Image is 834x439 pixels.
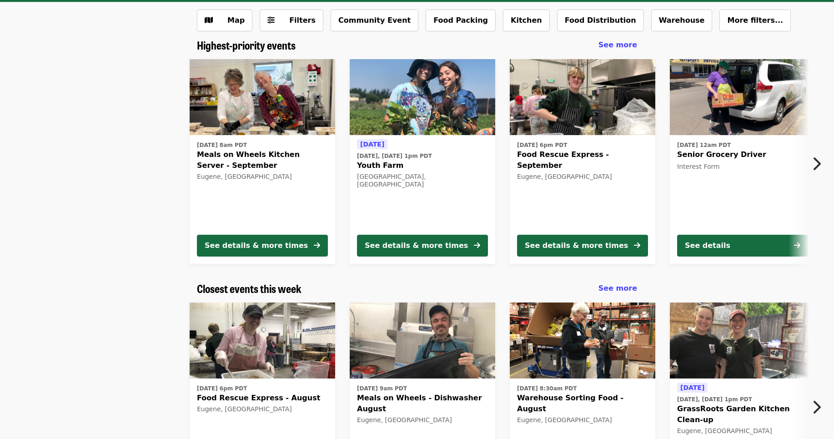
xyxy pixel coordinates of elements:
button: Food Distribution [557,10,644,31]
button: See details & more times [357,235,488,257]
i: arrow-right icon [474,241,480,250]
i: chevron-right icon [812,155,821,172]
i: arrow-right icon [634,241,640,250]
div: Eugene, [GEOGRAPHIC_DATA] [357,416,488,424]
img: Meals on Wheels - Dishwasher August organized by FOOD For Lane County [350,303,495,379]
div: Eugene, [GEOGRAPHIC_DATA] [517,173,648,181]
div: Highest-priority events [190,39,644,52]
a: See more [598,40,637,50]
div: Eugene, [GEOGRAPHIC_DATA] [197,173,328,181]
button: See details [677,235,808,257]
i: sliders-h icon [267,16,275,25]
img: Food Rescue Express - August organized by FOOD For Lane County [190,303,335,379]
i: map icon [205,16,213,25]
span: Meals on Wheels Kitchen Server - September [197,149,328,171]
button: Show map view [197,10,252,31]
div: Eugene, [GEOGRAPHIC_DATA] [197,405,328,413]
i: arrow-right icon [314,241,320,250]
time: [DATE] 6pm PDT [197,384,247,393]
span: See more [598,284,637,293]
time: [DATE], [DATE] 1pm PDT [357,152,432,160]
a: See details for "Youth Farm" [350,59,495,264]
div: See details & more times [525,240,628,251]
button: Next item [804,394,834,420]
span: Warehouse Sorting Food - August [517,393,648,414]
div: Eugene, [GEOGRAPHIC_DATA] [517,416,648,424]
time: [DATE] 6pm PDT [517,141,567,149]
button: Warehouse [651,10,713,31]
span: Food Rescue Express - September [517,149,648,171]
button: Next item [804,151,834,177]
time: [DATE] 8am PDT [197,141,247,149]
img: Youth Farm organized by FOOD For Lane County [350,59,495,136]
button: More filters... [719,10,791,31]
img: Food Rescue Express - September organized by FOOD For Lane County [510,59,655,136]
span: Food Rescue Express - August [197,393,328,404]
span: Youth Farm [357,160,488,171]
span: More filters... [727,16,783,25]
img: Meals on Wheels Kitchen Server - September organized by FOOD For Lane County [190,59,335,136]
div: See details & more times [365,240,468,251]
span: [DATE] [360,141,384,148]
button: Filters (0 selected) [260,10,323,31]
button: Community Event [331,10,418,31]
button: See details & more times [197,235,328,257]
a: See details for "Senior Grocery Driver" [670,59,815,264]
time: [DATE] 8:30am PDT [517,384,577,393]
div: [GEOGRAPHIC_DATA], [GEOGRAPHIC_DATA] [357,173,488,188]
button: Kitchen [503,10,550,31]
button: See details & more times [517,235,648,257]
span: GrassRoots Garden Kitchen Clean-up [677,404,808,425]
a: See details for "Meals on Wheels Kitchen Server - September" [190,59,335,264]
div: See details & more times [205,240,308,251]
span: Meals on Wheels - Dishwasher August [357,393,488,414]
a: Closest events this week [197,282,301,295]
span: Highest-priority events [197,37,296,53]
span: Senior Grocery Driver [677,149,808,160]
button: Food Packing [426,10,496,31]
a: See more [598,283,637,294]
span: Map [227,16,245,25]
span: [DATE] [680,384,704,391]
span: Interest Form [677,163,720,170]
a: See details for "Food Rescue Express - September" [510,59,655,264]
img: GrassRoots Garden Kitchen Clean-up organized by FOOD For Lane County [670,303,815,379]
img: Senior Grocery Driver organized by FOOD For Lane County [670,59,815,136]
time: [DATE], [DATE] 1pm PDT [677,395,752,404]
time: [DATE] 12am PDT [677,141,731,149]
img: Warehouse Sorting Food - August organized by FOOD For Lane County [510,303,655,379]
span: Closest events this week [197,280,301,296]
span: Filters [289,16,316,25]
div: Eugene, [GEOGRAPHIC_DATA] [677,427,808,435]
time: [DATE] 9am PDT [357,384,407,393]
div: See details [685,240,730,251]
a: Highest-priority events [197,39,296,52]
div: Closest events this week [190,282,644,295]
i: chevron-right icon [812,399,821,416]
span: See more [598,40,637,49]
